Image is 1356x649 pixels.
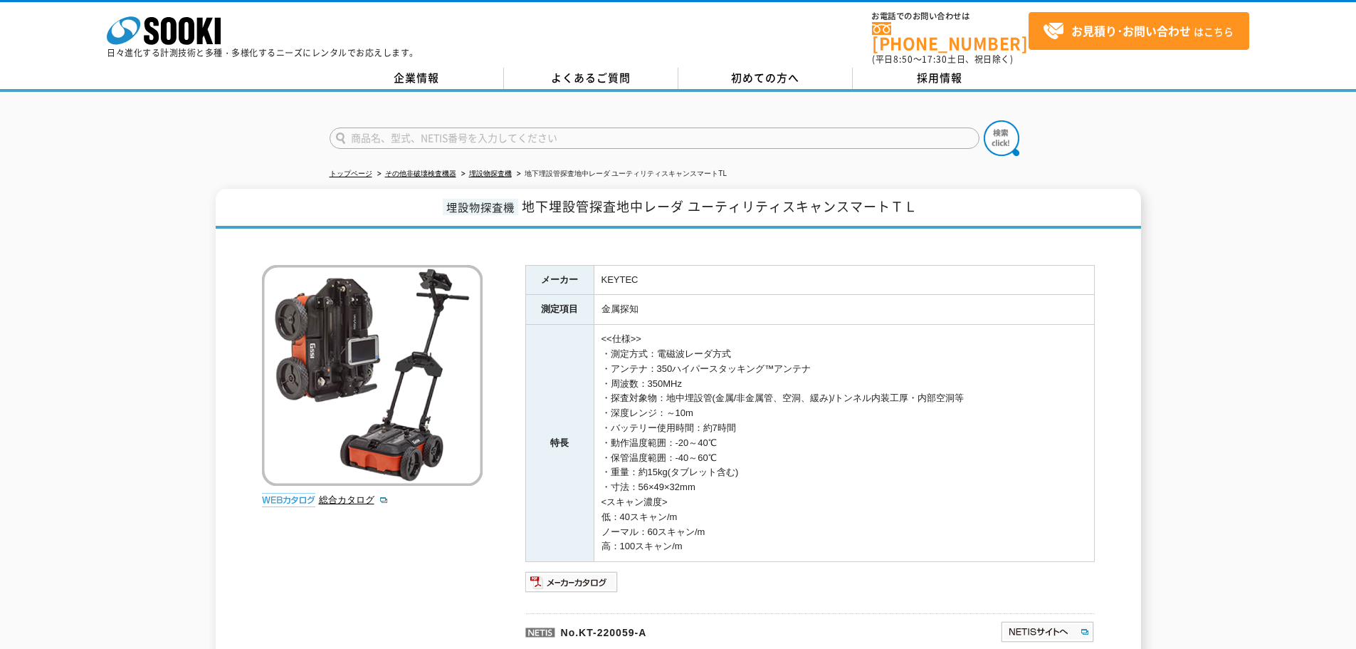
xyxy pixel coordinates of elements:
span: 初めての方へ [731,70,799,85]
strong: お見積り･お問い合わせ [1071,22,1191,39]
th: 特長 [525,325,594,562]
a: その他非破壊検査機器 [385,170,456,177]
input: 商品名、型式、NETIS番号を入力してください [330,128,979,149]
a: 総合カタログ [319,494,389,505]
span: 8:50 [893,53,913,66]
span: お電話でのお問い合わせは [872,12,1029,21]
a: [PHONE_NUMBER] [872,22,1029,51]
td: KEYTEC [594,265,1094,295]
a: お見積り･お問い合わせはこちら [1029,12,1249,50]
li: 地下埋設管探査地中レーダ ユーティリティスキャンスマートTL [514,167,727,182]
td: 金属探知 [594,295,1094,325]
a: 初めての方へ [678,68,853,89]
th: 測定項目 [525,295,594,325]
p: No.KT-220059-A [525,613,863,648]
img: 地下埋設管探査地中レーダ ユーティリティスキャンスマートTL [262,265,483,486]
span: 17:30 [922,53,947,66]
img: NETISサイトへ [1000,621,1095,643]
span: (平日 ～ 土日、祝日除く) [872,53,1013,66]
span: 地下埋設管探査地中レーダ ユーティリティスキャンスマートＴＬ [522,197,918,216]
span: はこちら [1043,21,1234,42]
a: 企業情報 [330,68,504,89]
span: 埋設物探査機 [443,199,518,215]
a: 採用情報 [853,68,1027,89]
a: よくあるご質問 [504,68,678,89]
a: トップページ [330,170,372,177]
th: メーカー [525,265,594,295]
img: メーカーカタログ [525,571,619,593]
a: 埋設物探査機 [469,170,512,177]
p: 日々進化する計測技術と多種・多様化するニーズにレンタルでお応えします。 [107,48,419,57]
img: webカタログ [262,493,315,507]
td: <<仕様>> ・測定方式：電磁波レーダ方式 ・アンテナ：350ハイパースタッキング™アンテナ ・周波数：350MHz ・探査対象物：地中埋設管(金属/非金属管、空洞、緩み)/トンネル内装工厚・内... [594,325,1094,562]
img: btn_search.png [984,120,1019,156]
a: メーカーカタログ [525,580,619,591]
